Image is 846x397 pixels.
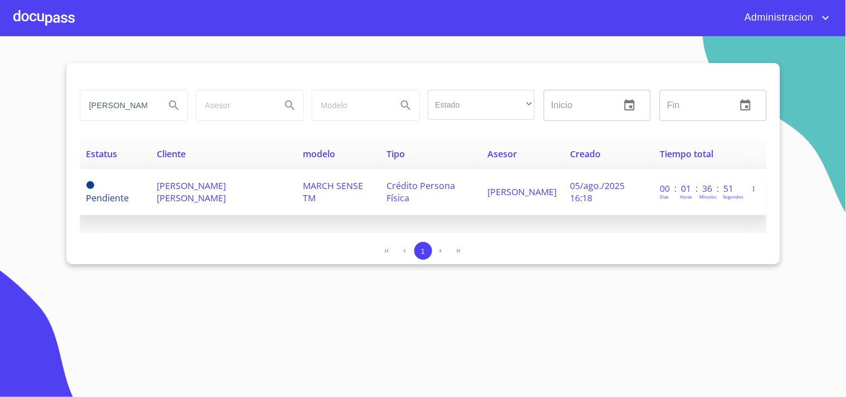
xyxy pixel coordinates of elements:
[387,180,456,204] span: Crédito Persona Física
[387,148,405,160] span: Tipo
[680,193,692,200] p: Horas
[570,148,601,160] span: Creado
[161,92,187,119] button: Search
[736,9,833,27] button: account of current user
[660,193,669,200] p: Dias
[487,186,557,198] span: [PERSON_NAME]
[277,92,303,119] button: Search
[312,90,388,120] input: search
[660,182,735,195] p: 00 : 01 : 36 : 51
[303,148,335,160] span: modelo
[736,9,819,27] span: Administracion
[393,92,419,119] button: Search
[660,148,713,160] span: Tiempo total
[414,242,432,260] button: 1
[723,193,743,200] p: Segundos
[157,180,226,204] span: [PERSON_NAME] [PERSON_NAME]
[86,181,94,189] span: Pendiente
[86,148,118,160] span: Estatus
[570,180,625,204] span: 05/ago./2025 16:18
[80,90,156,120] input: search
[699,193,717,200] p: Minutos
[157,148,186,160] span: Cliente
[487,148,517,160] span: Asesor
[86,192,129,204] span: Pendiente
[421,247,425,255] span: 1
[303,180,363,204] span: MARCH SENSE TM
[196,90,272,120] input: search
[428,90,535,120] div: ​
